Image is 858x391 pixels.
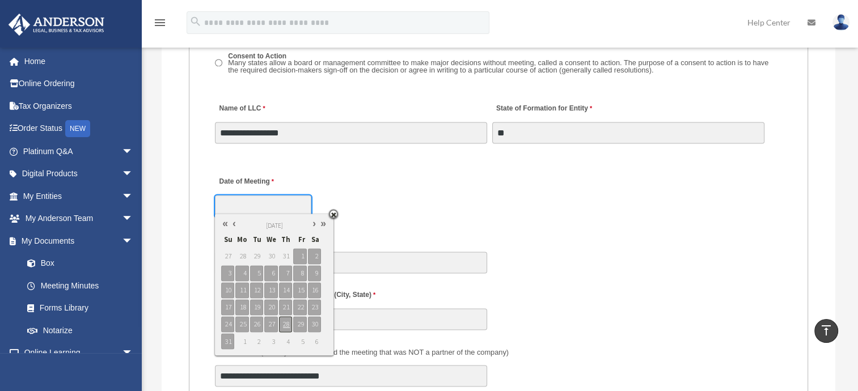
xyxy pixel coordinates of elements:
[153,20,167,29] a: menu
[308,333,321,349] span: 6
[16,319,150,342] a: Notarize
[264,265,277,281] span: 6
[235,232,248,247] span: Mo
[8,73,150,95] a: Online Ordering
[65,120,90,137] div: NEW
[122,185,145,208] span: arrow_drop_down
[308,282,321,298] span: 16
[16,252,150,275] a: Box
[279,248,292,264] span: 31
[235,299,248,315] span: 18
[215,175,323,190] label: Date of Meeting
[189,15,202,28] i: search
[16,274,145,297] a: Meeting Minutes
[308,248,321,264] span: 2
[122,140,145,163] span: arrow_drop_down
[8,140,150,163] a: Platinum Q&Aarrow_drop_down
[8,229,150,252] a: My Documentsarrow_drop_down
[122,207,145,231] span: arrow_drop_down
[293,232,306,247] span: Fr
[122,229,145,253] span: arrow_drop_down
[221,299,234,315] span: 17
[8,185,150,207] a: My Entitiesarrow_drop_down
[235,316,248,332] span: 25
[293,333,306,349] span: 5
[250,333,263,349] span: 2
[221,232,234,247] span: Su
[261,347,509,356] span: (Did anyone else attend the meeting that was NOT a partner of the company)
[250,299,263,315] span: 19
[8,342,150,364] a: Online Learningarrow_drop_down
[5,14,108,36] img: Anderson Advisors Platinum Portal
[308,316,321,332] span: 30
[264,282,277,298] span: 13
[293,299,306,315] span: 22
[279,282,292,298] span: 14
[814,319,838,343] a: vertical_align_top
[264,299,277,315] span: 20
[215,101,268,116] label: Name of LLC
[293,316,306,332] span: 29
[8,50,150,73] a: Home
[293,265,306,281] span: 8
[279,316,292,332] span: 28
[153,16,167,29] i: menu
[293,282,306,298] span: 15
[8,117,150,141] a: Order StatusNEW
[293,248,306,264] span: 1
[264,333,277,349] span: 3
[221,333,234,349] span: 31
[819,324,833,337] i: vertical_align_top
[235,248,248,264] span: 28
[308,299,321,315] span: 23
[264,232,277,247] span: We
[279,333,292,349] span: 4
[228,58,768,74] span: Many states allow a board or management committee to make major decisions without meeting, called...
[8,95,150,117] a: Tax Organizers
[308,265,321,281] span: 9
[235,282,248,298] span: 11
[221,265,234,281] span: 3
[250,265,263,281] span: 5
[250,316,263,332] span: 26
[279,265,292,281] span: 7
[225,52,783,76] label: Consent to Action
[832,14,849,31] img: User Pic
[279,299,292,315] span: 21
[279,232,292,247] span: Th
[122,163,145,186] span: arrow_drop_down
[264,248,277,264] span: 30
[266,222,283,229] span: [DATE]
[221,316,234,332] span: 24
[122,342,145,365] span: arrow_drop_down
[235,333,248,349] span: 1
[215,344,512,359] label: Also Present
[264,316,277,332] span: 27
[8,207,150,230] a: My Anderson Teamarrow_drop_down
[492,101,595,116] label: State of Formation for Entity
[221,282,234,298] span: 10
[308,232,321,247] span: Sa
[235,265,248,281] span: 4
[250,232,263,247] span: Tu
[16,297,150,320] a: Forms Library
[250,248,263,264] span: 29
[250,282,263,298] span: 12
[221,248,234,264] span: 27
[8,163,150,185] a: Digital Productsarrow_drop_down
